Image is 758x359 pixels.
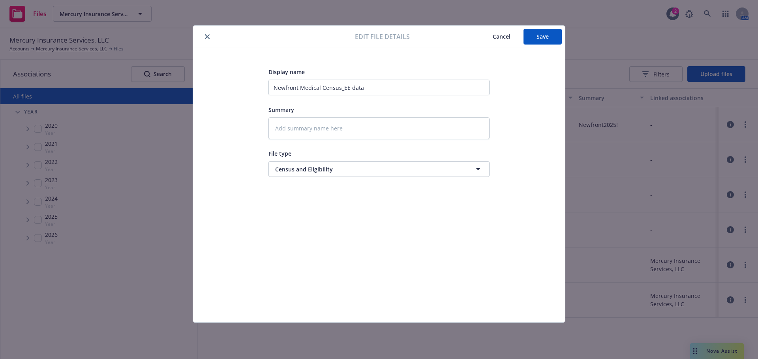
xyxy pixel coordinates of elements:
span: Display name [268,68,305,76]
span: Cancel [493,33,510,40]
span: Summary [268,106,294,113]
button: close [203,32,212,41]
span: Save [537,33,549,40]
span: Census and Eligibility [275,165,454,173]
span: File type [268,150,291,157]
input: Add display name here [268,80,490,95]
button: Save [523,29,562,45]
button: Census and Eligibility [268,161,490,177]
button: Cancel [480,29,523,45]
span: Edit file details [355,32,410,41]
